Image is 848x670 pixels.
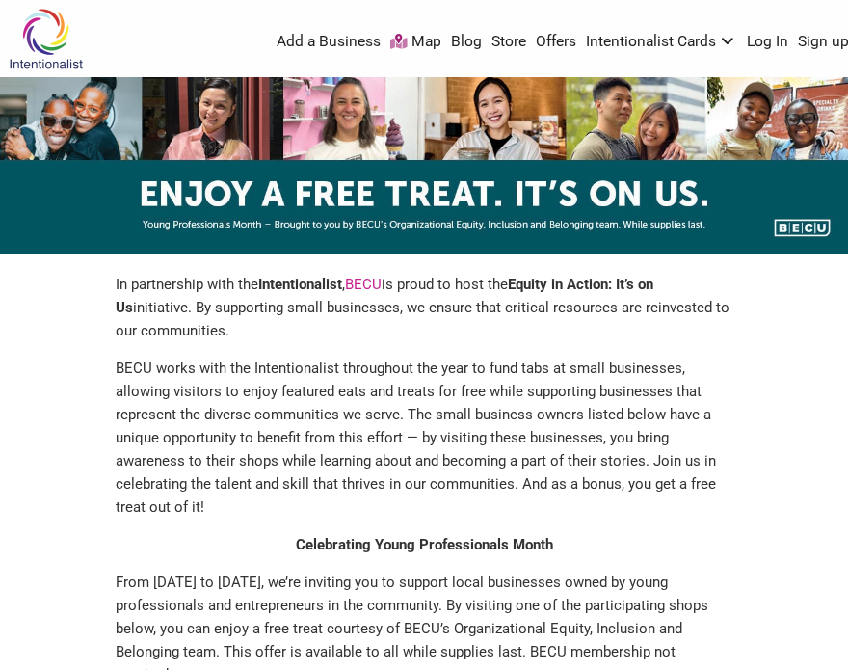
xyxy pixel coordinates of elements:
a: Map [390,32,441,53]
a: Store [491,32,526,53]
a: Intentionalist Cards [586,32,738,53]
a: Add a Business [277,32,381,53]
p: BECU works with the Intentionalist throughout the year to fund tabs at small businesses, allowing... [116,357,732,519]
p: In partnership with the , is proud to host the initiative. By supporting small businesses, we ens... [116,273,732,342]
a: Blog [451,32,482,53]
a: Log In [747,32,788,53]
strong: Intentionalist [258,276,342,293]
a: BECU [345,276,382,293]
strong: Celebrating Young Professionals Month [296,536,553,553]
a: Offers [536,32,576,53]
